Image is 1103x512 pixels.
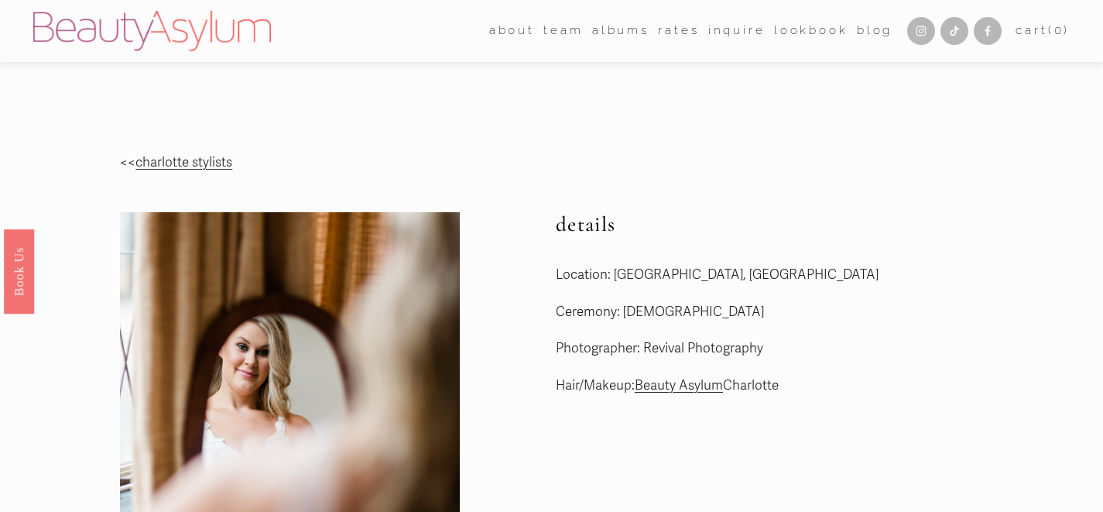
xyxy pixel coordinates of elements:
img: Beauty Asylum | Bridal Hair &amp; Makeup Charlotte &amp; Atlanta [33,11,271,51]
a: 0 items in cart [1016,20,1070,42]
a: Beauty Asylum [635,377,723,393]
a: albums [592,19,649,43]
span: ( ) [1048,23,1070,37]
a: TikTok [940,17,968,45]
a: Lookbook [774,19,848,43]
p: << [120,151,547,175]
a: charlotte stylists [135,154,232,170]
a: Inquire [708,19,766,43]
span: 0 [1054,23,1064,37]
span: about [489,20,535,42]
p: Ceremony: [DEMOGRAPHIC_DATA] [556,301,939,325]
p: Location: [GEOGRAPHIC_DATA], [GEOGRAPHIC_DATA] [556,263,939,287]
a: Instagram [907,17,935,45]
a: Rates [658,19,699,43]
a: folder dropdown [489,19,535,43]
p: Photographer: Revival Photography [556,337,939,361]
a: folder dropdown [543,19,583,43]
span: team [543,20,583,42]
a: Blog [857,19,892,43]
a: Book Us [4,229,34,313]
h2: details [556,212,939,237]
a: Facebook [974,17,1002,45]
p: Hair/Makeup: Charlotte [556,374,939,398]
